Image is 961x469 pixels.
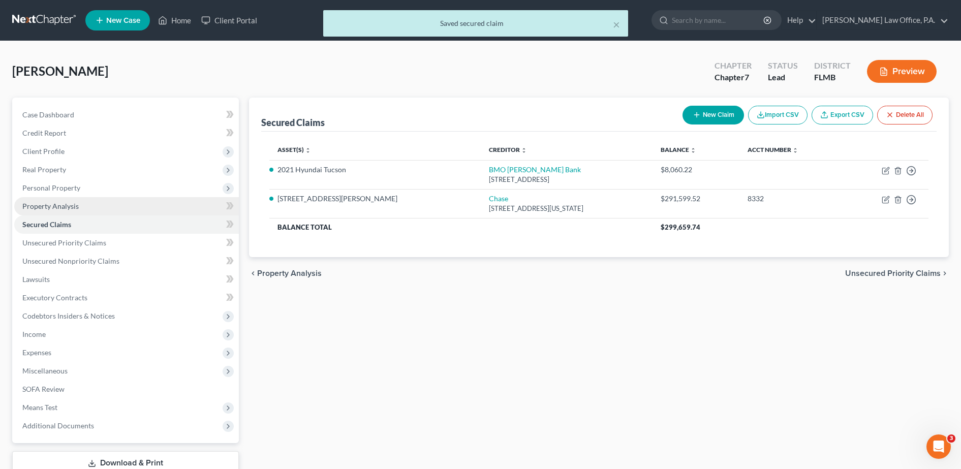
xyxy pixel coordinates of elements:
[277,194,473,204] li: [STREET_ADDRESS][PERSON_NAME]
[748,146,798,153] a: Acct Number unfold_more
[249,269,322,277] button: chevron_left Property Analysis
[331,18,620,28] div: Saved secured claim
[845,269,949,277] button: Unsecured Priority Claims chevron_right
[22,330,46,338] span: Income
[22,385,65,393] span: SOFA Review
[489,146,527,153] a: Creditor unfold_more
[814,72,851,83] div: FLMB
[489,194,508,203] a: Chase
[22,220,71,229] span: Secured Claims
[489,175,644,184] div: [STREET_ADDRESS]
[277,146,311,153] a: Asset(s) unfold_more
[22,183,80,192] span: Personal Property
[768,60,798,72] div: Status
[748,106,808,124] button: Import CSV
[14,197,239,215] a: Property Analysis
[22,403,57,412] span: Means Test
[22,275,50,284] span: Lawsuits
[792,147,798,153] i: unfold_more
[521,147,527,153] i: unfold_more
[22,421,94,430] span: Additional Documents
[715,72,752,83] div: Chapter
[22,147,65,155] span: Client Profile
[269,218,653,236] th: Balance Total
[22,293,87,302] span: Executory Contracts
[14,380,239,398] a: SOFA Review
[745,72,749,82] span: 7
[768,72,798,83] div: Lead
[845,269,941,277] span: Unsecured Priority Claims
[715,60,752,72] div: Chapter
[947,434,955,443] span: 3
[14,252,239,270] a: Unsecured Nonpriority Claims
[14,106,239,124] a: Case Dashboard
[661,165,731,175] div: $8,060.22
[305,147,311,153] i: unfold_more
[613,18,620,30] button: ×
[661,194,731,204] div: $291,599.52
[867,60,937,83] button: Preview
[277,165,473,175] li: 2021 Hyundai Tucson
[22,311,115,320] span: Codebtors Insiders & Notices
[22,257,119,265] span: Unsecured Nonpriority Claims
[489,165,581,174] a: BMO [PERSON_NAME] Bank
[748,194,835,204] div: 8332
[22,202,79,210] span: Property Analysis
[661,223,700,231] span: $299,659.74
[14,215,239,234] a: Secured Claims
[22,129,66,137] span: Credit Report
[661,146,696,153] a: Balance unfold_more
[690,147,696,153] i: unfold_more
[261,116,325,129] div: Secured Claims
[877,106,933,124] button: Delete All
[14,270,239,289] a: Lawsuits
[14,234,239,252] a: Unsecured Priority Claims
[926,434,951,459] iframe: Intercom live chat
[22,110,74,119] span: Case Dashboard
[22,238,106,247] span: Unsecured Priority Claims
[814,60,851,72] div: District
[22,366,68,375] span: Miscellaneous
[12,64,108,78] span: [PERSON_NAME]
[14,124,239,142] a: Credit Report
[249,269,257,277] i: chevron_left
[257,269,322,277] span: Property Analysis
[683,106,744,124] button: New Claim
[14,289,239,307] a: Executory Contracts
[812,106,873,124] a: Export CSV
[489,204,644,213] div: [STREET_ADDRESS][US_STATE]
[22,165,66,174] span: Real Property
[22,348,51,357] span: Expenses
[941,269,949,277] i: chevron_right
